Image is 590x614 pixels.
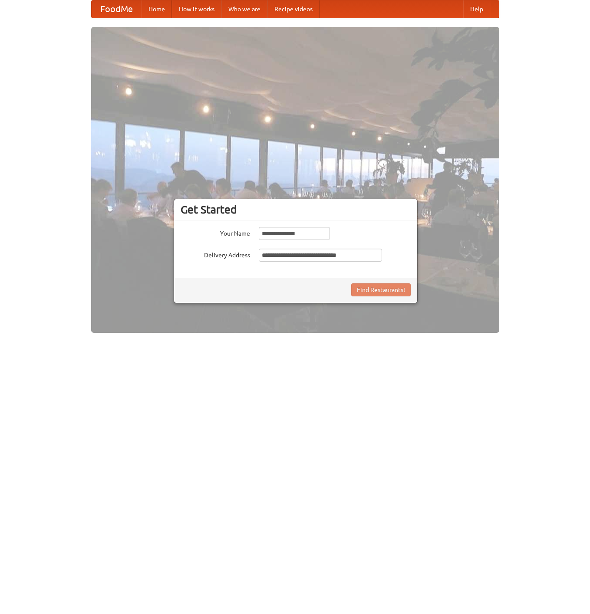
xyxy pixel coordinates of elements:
[92,0,142,18] a: FoodMe
[221,0,267,18] a: Who we are
[181,203,411,216] h3: Get Started
[463,0,490,18] a: Help
[267,0,320,18] a: Recipe videos
[351,283,411,296] button: Find Restaurants!
[181,249,250,259] label: Delivery Address
[172,0,221,18] a: How it works
[142,0,172,18] a: Home
[181,227,250,238] label: Your Name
